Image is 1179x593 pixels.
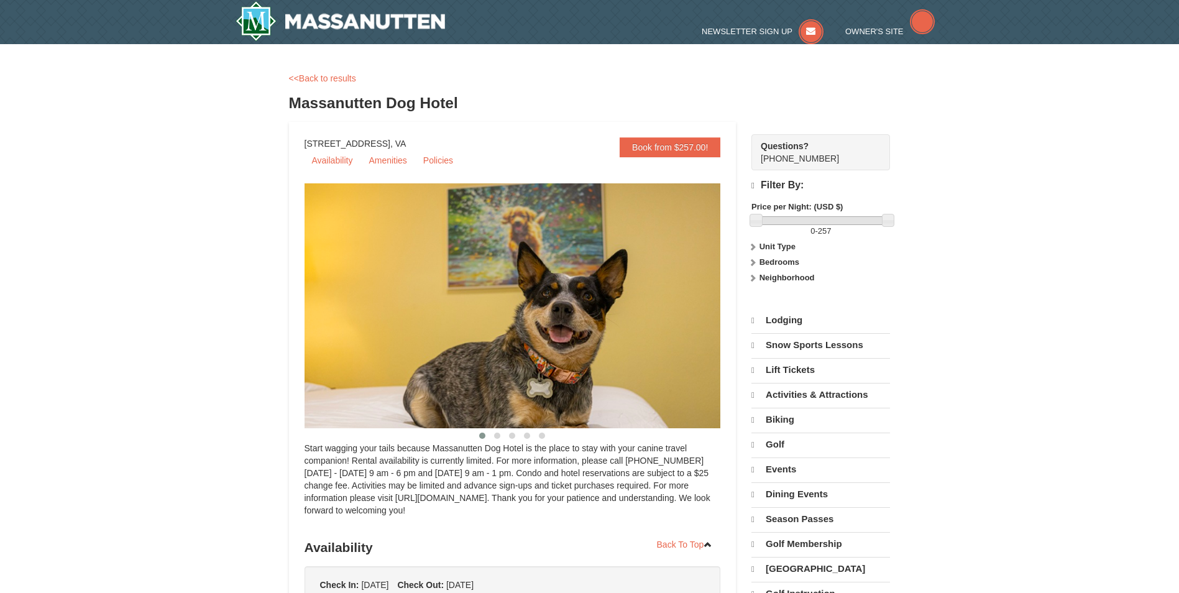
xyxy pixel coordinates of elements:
[305,535,721,560] h3: Availability
[751,482,890,506] a: Dining Events
[416,151,461,170] a: Policies
[236,1,446,41] img: Massanutten Resort Logo
[236,1,446,41] a: Massanutten Resort
[761,141,809,151] strong: Questions?
[305,151,360,170] a: Availability
[320,580,359,590] strong: Check In:
[289,91,891,116] h3: Massanutten Dog Hotel
[810,226,815,236] span: 0
[761,140,868,163] span: [PHONE_NUMBER]
[845,27,935,36] a: Owner's Site
[361,580,388,590] span: [DATE]
[759,242,796,251] strong: Unit Type
[649,535,721,554] a: Back To Top
[818,226,832,236] span: 257
[751,457,890,481] a: Events
[289,73,356,83] a: <<Back to results
[751,557,890,581] a: [GEOGRAPHIC_DATA]
[751,225,890,237] label: -
[751,532,890,556] a: Golf Membership
[751,333,890,357] a: Snow Sports Lessons
[397,580,444,590] strong: Check Out:
[305,183,752,428] img: 27428181-5-81c892a3.jpg
[759,257,799,267] strong: Bedrooms
[751,433,890,456] a: Golf
[751,507,890,531] a: Season Passes
[751,309,890,332] a: Lodging
[751,180,890,191] h4: Filter By:
[620,137,720,157] a: Book from $257.00!
[759,273,815,282] strong: Neighborhood
[446,580,474,590] span: [DATE]
[702,27,823,36] a: Newsletter Sign Up
[361,151,414,170] a: Amenities
[751,202,843,211] strong: Price per Night: (USD $)
[751,408,890,431] a: Biking
[845,27,904,36] span: Owner's Site
[305,442,721,529] div: Start wagging your tails because Massanutten Dog Hotel is the place to stay with your canine trav...
[702,27,792,36] span: Newsletter Sign Up
[751,358,890,382] a: Lift Tickets
[751,383,890,407] a: Activities & Attractions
